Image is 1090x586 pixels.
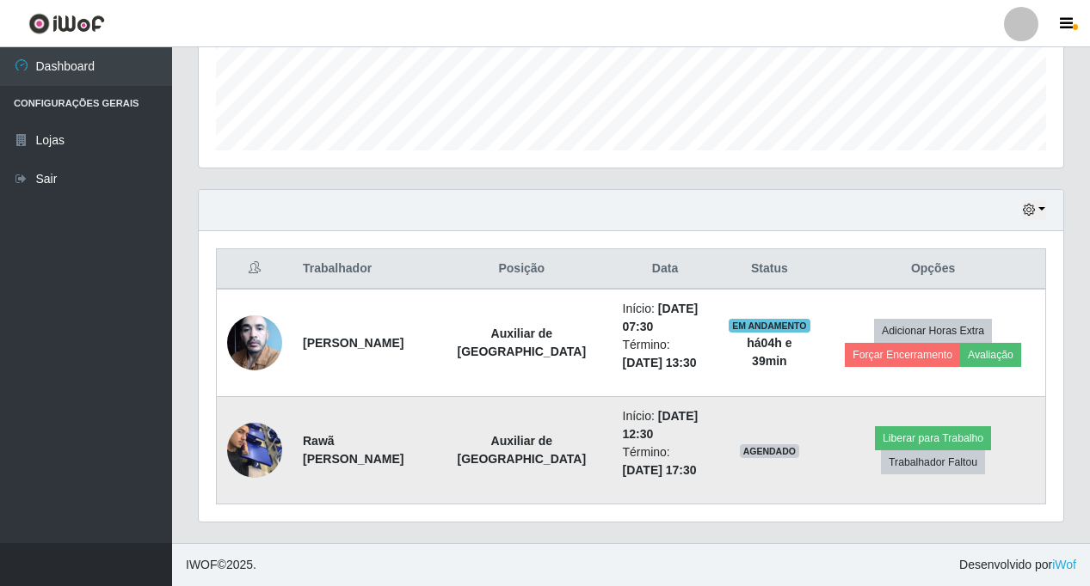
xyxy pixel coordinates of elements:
[845,343,960,367] button: Forçar Encerramento
[303,336,403,350] strong: [PERSON_NAME]
[613,249,718,290] th: Data
[458,434,587,466] strong: Auxiliar de [GEOGRAPHIC_DATA]
[293,249,431,290] th: Trabalhador
[28,13,105,34] img: CoreUI Logo
[959,556,1076,574] span: Desenvolvido por
[623,302,699,333] time: [DATE] 07:30
[227,413,282,486] img: 1741814557423.jpeg
[623,443,708,479] li: Término:
[729,319,810,333] span: EM ANDAMENTO
[431,249,612,290] th: Posição
[960,343,1021,367] button: Avaliação
[821,249,1045,290] th: Opções
[186,556,256,574] span: © 2025 .
[874,319,992,343] button: Adicionar Horas Extra
[623,300,708,336] li: Início:
[881,450,985,474] button: Trabalhador Faltou
[458,327,587,358] strong: Auxiliar de [GEOGRAPHIC_DATA]
[740,444,800,458] span: AGENDADO
[623,356,697,369] time: [DATE] 13:30
[186,558,218,571] span: IWOF
[1052,558,1076,571] a: iWof
[718,249,822,290] th: Status
[303,434,403,466] strong: Rawã [PERSON_NAME]
[747,336,791,368] strong: há 04 h e 39 min
[623,336,708,372] li: Término:
[623,407,708,443] li: Início:
[227,306,282,379] img: 1755269049876.jpeg
[875,426,991,450] button: Liberar para Trabalho
[623,463,697,477] time: [DATE] 17:30
[623,409,699,441] time: [DATE] 12:30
